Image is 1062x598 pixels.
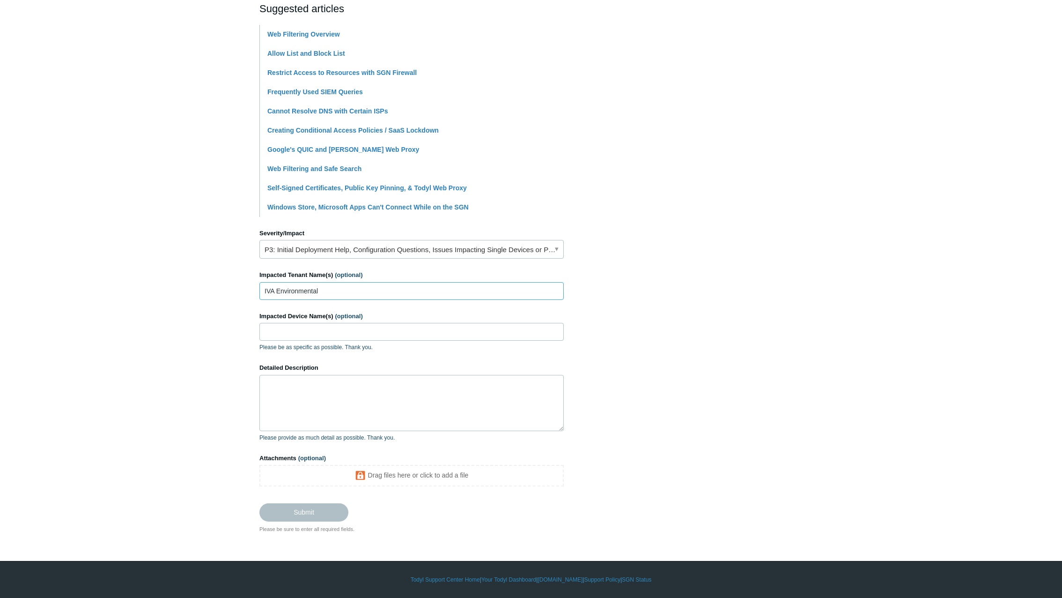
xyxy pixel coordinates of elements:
label: Detailed Description [259,363,564,373]
a: Allow List and Block List [267,50,345,57]
a: Todyl Support Center Home [411,576,480,584]
h2: Suggested articles [259,1,564,16]
div: Please be sure to enter all required fields. [259,525,564,533]
a: Self-Signed Certificates, Public Key Pinning, & Todyl Web Proxy [267,184,467,192]
a: Web Filtering and Safe Search [267,165,361,172]
p: Please provide as much detail as possible. Thank you. [259,434,564,442]
a: Creating Conditional Access Policies / SaaS Lockdown [267,127,439,134]
div: | | | | [259,576,803,584]
span: (optional) [335,271,362,278]
a: Web Filtering Overview [267,30,340,38]
span: (optional) [335,313,363,320]
label: Impacted Tenant Name(s) [259,270,564,280]
input: Submit [259,503,348,521]
a: Cannot Resolve DNS with Certain ISPs [267,107,388,115]
p: Please be as specific as possible. Thank you. [259,343,564,351]
a: Windows Store, Microsoft Apps Can't Connect While on the SGN [267,203,469,211]
a: Your Todyl Dashboard [481,576,536,584]
a: SGN Status [622,576,651,584]
a: Support Policy [584,576,620,584]
a: Frequently Used SIEM Queries [267,88,363,96]
span: (optional) [298,455,326,462]
a: [DOMAIN_NAME] [538,576,583,584]
a: Restrict Access to Resources with SGN Firewall [267,69,417,76]
a: Google's QUIC and [PERSON_NAME] Web Proxy [267,146,419,153]
label: Impacted Device Name(s) [259,312,564,321]
a: P3: Initial Deployment Help, Configuration Questions, Issues Impacting Single Devices or Past Out... [259,240,564,259]
label: Attachments [259,454,564,463]
label: Severity/Impact [259,229,564,238]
